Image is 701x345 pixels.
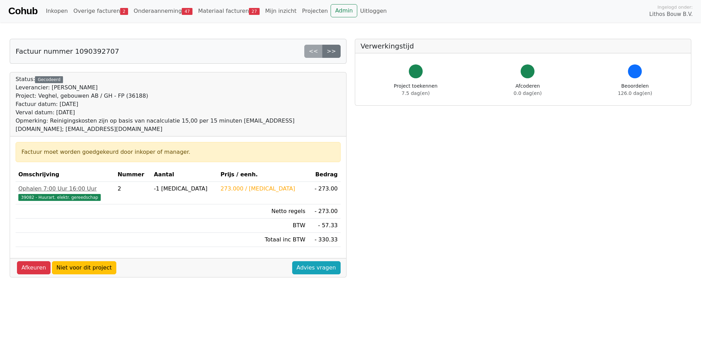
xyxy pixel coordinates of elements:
a: Uitloggen [357,4,389,18]
a: Admin [331,4,357,17]
div: -1 [MEDICAL_DATA] [154,185,215,193]
a: Advies vragen [292,261,341,274]
th: Prijs / eenh. [218,168,308,182]
span: 2 [120,8,128,15]
div: Beoordelen [618,82,652,97]
a: Niet voor dit project [52,261,116,274]
a: Overige facturen2 [71,4,131,18]
span: 39082 - Huurart. elektr. gereedschap [18,194,101,201]
span: 126.0 dag(en) [618,90,652,96]
a: >> [322,45,341,58]
div: Factuur datum: [DATE] [16,100,341,108]
th: Nummer [115,168,151,182]
h5: Factuur nummer 1090392707 [16,47,119,55]
div: Opmerking: Reinigingskosten zijn op basis van nacalculatie 15,00 per 15 minuten [EMAIL_ADDRESS][D... [16,117,341,133]
td: - 57.33 [308,219,340,233]
span: 47 [182,8,192,15]
a: Projecten [299,4,331,18]
a: Onderaanneming47 [131,4,195,18]
div: 273.000 / [MEDICAL_DATA] [221,185,305,193]
a: Mijn inzicht [262,4,299,18]
th: Bedrag [308,168,340,182]
div: Status: [16,75,341,133]
a: Inkopen [43,4,70,18]
div: Leverancier: [PERSON_NAME] [16,83,341,92]
h5: Verwerkingstijd [361,42,686,50]
div: Gecodeerd [35,76,63,83]
a: Afkeuren [17,261,51,274]
div: Project: Veghel, gebouwen AB / GH - FP (36188) [16,92,341,100]
span: Ingelogd onder: [657,4,693,10]
span: 0.0 dag(en) [514,90,542,96]
div: Ophalen 7:00 Uur 16:00 Uur [18,185,112,193]
a: Cohub [8,3,37,19]
div: Verval datum: [DATE] [16,108,341,117]
td: 2 [115,182,151,204]
td: - 330.33 [308,233,340,247]
span: Lithos Bouw B.V. [649,10,693,18]
a: Ophalen 7:00 Uur 16:00 Uur39082 - Huurart. elektr. gereedschap [18,185,112,201]
span: 27 [249,8,260,15]
th: Omschrijving [16,168,115,182]
div: Factuur moet worden goedgekeurd door inkoper of manager. [21,148,335,156]
td: - 273.00 [308,204,340,219]
td: - 273.00 [308,182,340,204]
td: Netto regels [218,204,308,219]
span: 7.5 dag(en) [402,90,430,96]
th: Aantal [151,168,218,182]
td: Totaal inc BTW [218,233,308,247]
a: Materiaal facturen27 [195,4,262,18]
td: BTW [218,219,308,233]
div: Afcoderen [514,82,542,97]
div: Project toekennen [394,82,438,97]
